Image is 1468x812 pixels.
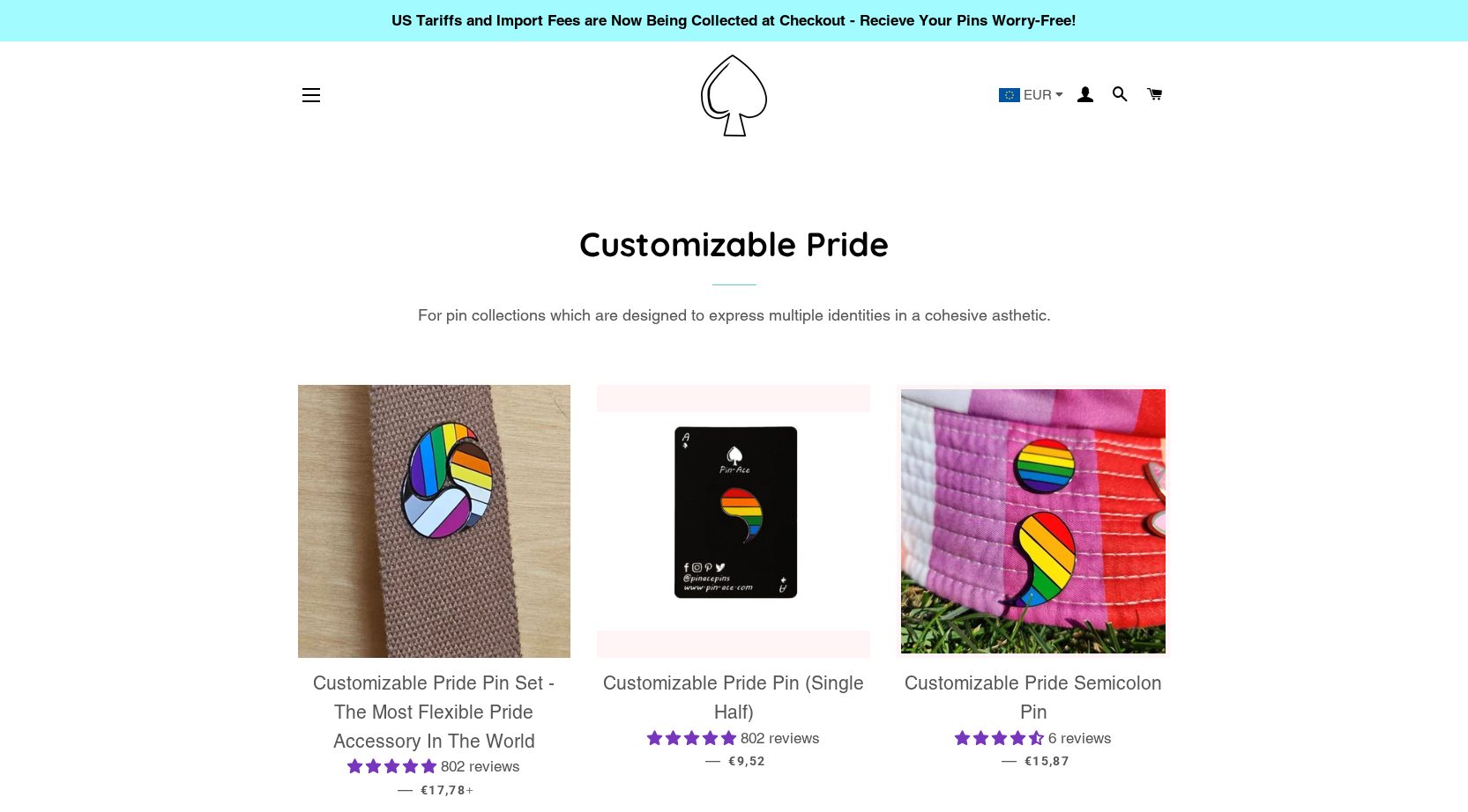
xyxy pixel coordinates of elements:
span: 802 reviews [441,757,520,775]
span: — [1002,751,1017,769]
a: Customizable Pride Pin (Single Half) 4.83 stars 802 reviews — €9,52 [597,658,870,784]
span: 4.67 stars [955,729,1048,747]
span: — [705,751,720,769]
span: Customizable Pride Pin (Single Half) [603,672,864,723]
span: — [398,780,413,798]
span: EUR [1024,88,1052,101]
span: €15,87 [1025,754,1069,768]
span: Customizable Pride Semicolon Pin [905,672,1162,723]
span: Customizable Pride Pin Set - The Most Flexible Pride Accessory In The World [313,672,555,752]
img: Pin-Ace [701,55,767,137]
span: 4.83 stars [647,729,741,747]
span: €17,78 [421,783,474,797]
span: 4.83 stars [347,757,441,775]
h1: Customizable Pride [298,220,1171,267]
a: Customizable Pride Semicolon Pin 4.67 stars 6 reviews — €15,87 [897,658,1170,784]
span: €9,52 [728,754,765,768]
span: 802 reviews [741,729,820,747]
span: 6 reviews [1048,729,1112,747]
div: For pin collections which are designed to express multiple identities in a cohesive asthetic. [298,303,1171,328]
